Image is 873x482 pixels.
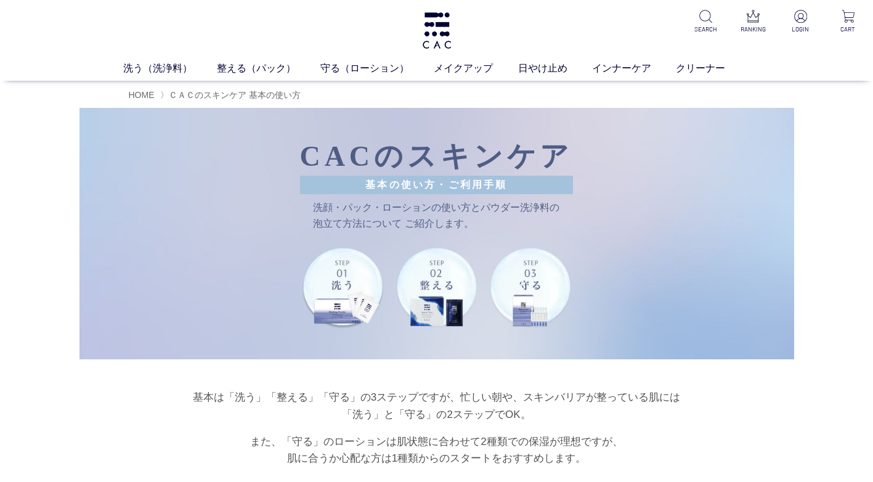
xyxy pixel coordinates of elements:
img: Step1 洗う [301,246,385,330]
img: Step2 整える [395,246,479,330]
span: ＣＡＣのスキンケア 基本の使い方 [169,90,301,100]
p: また、「守る」のローションは肌状態に合わせて2種類での保湿が理想ですが、 肌に合うか心配な方は1種類からのスタートをおすすめします。 [129,433,745,467]
a: HOME [129,90,155,100]
a: 洗う（洗浄料） [123,61,217,76]
p: RANKING [738,25,768,34]
a: メイクアップ [434,61,518,76]
a: インナーケア [592,61,676,76]
a: 守る（ローション） [320,61,434,76]
span: 基本の使い方・ご利用手順 [300,176,574,194]
img: logo [421,12,453,49]
p: 基本は「洗う」「整える」「守る」の3ステップですが、忙しい朝や、スキンバリアが整っている肌には 「洗う」と「守る」の2ステップでOK。 [129,389,745,422]
a: RANKING [738,10,768,34]
p: SEARCH [691,25,721,34]
li: 〉 [160,89,304,101]
a: 整える（パック） [217,61,320,76]
h1: CACのスキンケア [300,137,574,194]
p: LOGIN [786,25,816,34]
a: クリーナー [676,61,750,76]
p: 洗顔・パック・ローションの使い方とパウダー洗浄料の泡立て方法について ご紹介します。 [313,200,559,231]
a: SEARCH [691,10,721,34]
p: CART [833,25,863,34]
img: Step3 守る [489,246,572,330]
a: 日やけ止め [518,61,592,76]
a: LOGIN [786,10,816,34]
a: CART [833,10,863,34]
